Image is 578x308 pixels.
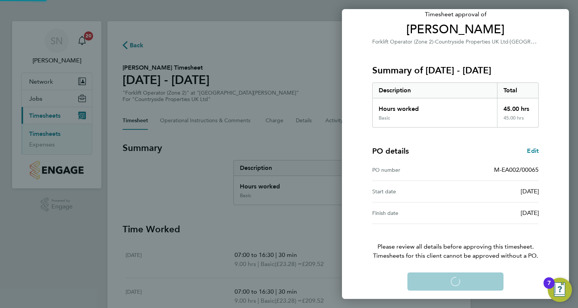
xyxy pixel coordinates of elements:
[372,187,455,196] div: Start date
[435,39,508,45] span: Countryside Properties UK Ltd
[372,22,539,37] span: [PERSON_NAME]
[372,10,539,19] span: Timesheet approval of
[497,83,539,98] div: Total
[508,39,510,45] span: ·
[547,283,551,293] div: 7
[497,98,539,115] div: 45.00 hrs
[494,166,539,173] span: M-EA002/00065
[372,82,539,128] div: Summary of 18 - 24 Aug 2025
[372,165,455,174] div: PO number
[379,115,390,121] div: Basic
[527,146,539,156] a: Edit
[455,208,539,218] div: [DATE]
[497,115,539,127] div: 45.00 hrs
[363,251,548,260] span: Timesheets for this client cannot be approved without a PO.
[372,208,455,218] div: Finish date
[372,64,539,76] h3: Summary of [DATE] - [DATE]
[527,147,539,154] span: Edit
[372,39,433,45] span: Forklift Operator (Zone 2)
[548,278,572,302] button: Open Resource Center, 7 new notifications
[373,83,497,98] div: Description
[372,146,409,156] h4: PO details
[363,224,548,260] p: Please review all details before approving this timesheet.
[433,39,435,45] span: ·
[455,187,539,196] div: [DATE]
[373,98,497,115] div: Hours worked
